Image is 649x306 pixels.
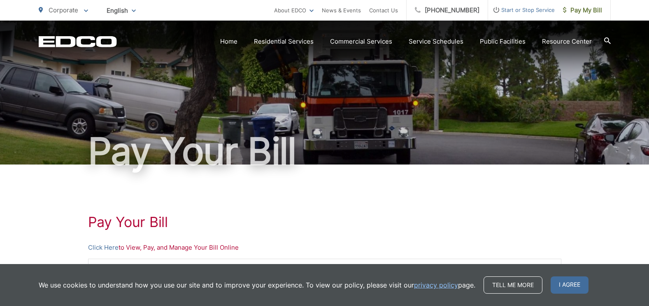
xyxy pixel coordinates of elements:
[39,280,475,290] p: We use cookies to understand how you use our site and to improve your experience. To view our pol...
[39,131,611,172] h1: Pay Your Bill
[100,3,142,18] span: English
[484,276,542,294] a: Tell me more
[254,37,314,46] a: Residential Services
[542,37,592,46] a: Resource Center
[49,6,78,14] span: Corporate
[480,37,526,46] a: Public Facilities
[330,37,392,46] a: Commercial Services
[563,5,602,15] span: Pay My Bill
[220,37,237,46] a: Home
[369,5,398,15] a: Contact Us
[322,5,361,15] a: News & Events
[88,214,561,230] h1: Pay Your Bill
[414,280,458,290] a: privacy policy
[88,243,561,253] p: to View, Pay, and Manage Your Bill Online
[551,276,589,294] span: I agree
[39,36,117,47] a: EDCD logo. Return to the homepage.
[88,243,119,253] a: Click Here
[409,37,463,46] a: Service Schedules
[274,5,314,15] a: About EDCO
